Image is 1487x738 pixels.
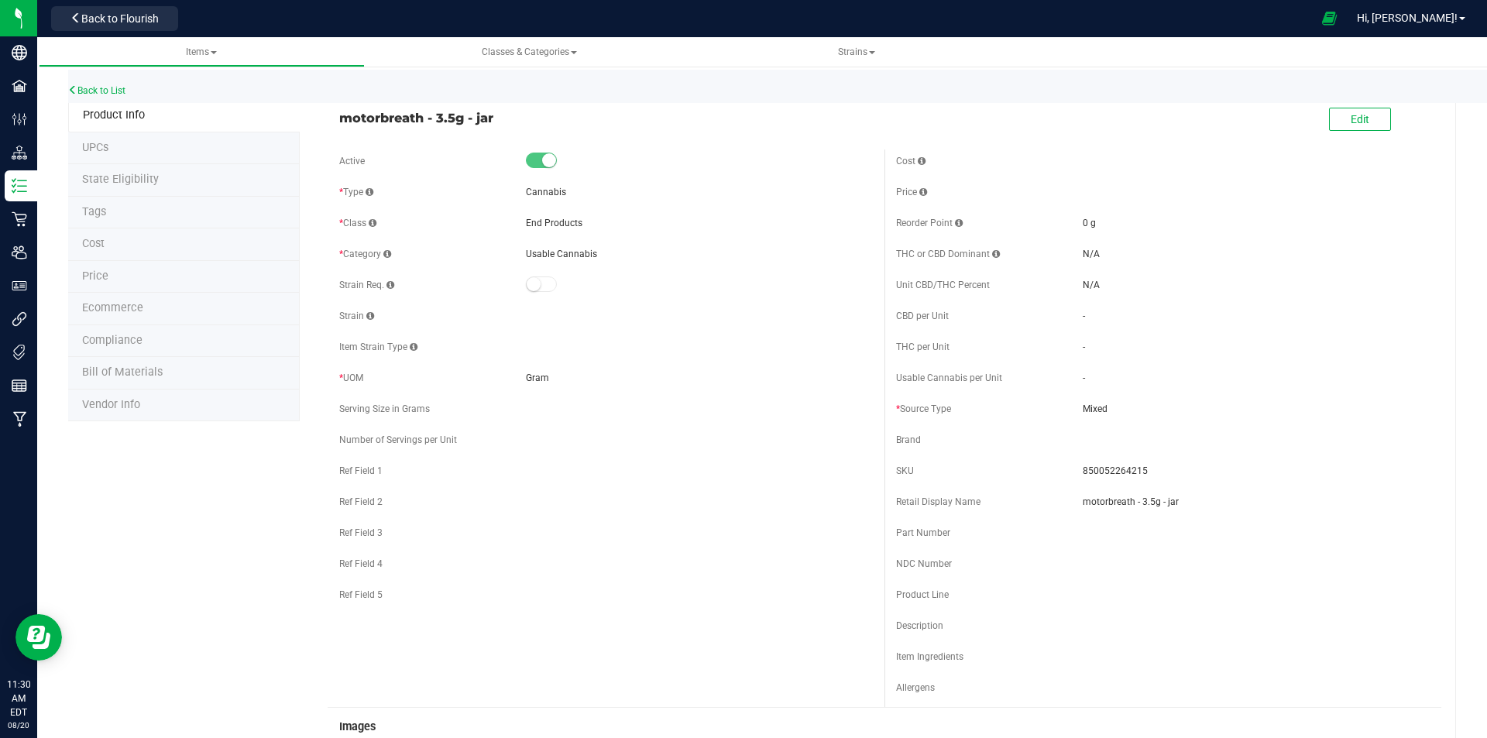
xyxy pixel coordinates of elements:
[896,558,952,569] span: NDC Number
[482,46,577,57] span: Classes & Categories
[7,678,30,719] p: 11:30 AM EDT
[82,141,108,154] span: Tag
[1083,249,1100,259] span: N/A
[896,620,943,631] span: Description
[339,108,873,127] span: motorbreath - 3.5g - jar
[896,342,950,352] span: THC per Unit
[896,372,1002,383] span: Usable Cannabis per Unit
[82,398,140,411] span: Vendor Info
[896,187,927,197] span: Price
[896,465,914,476] span: SKU
[339,558,383,569] span: Ref Field 4
[339,434,457,445] span: Number of Servings per Unit
[896,280,990,290] span: Unit CBD/THC Percent
[1083,495,1430,509] span: motorbreath - 3.5g - jar
[12,78,27,94] inline-svg: Facilities
[896,249,1000,259] span: THC or CBD Dominant
[1083,342,1085,352] span: -
[339,527,383,538] span: Ref Field 3
[12,45,27,60] inline-svg: Company
[339,589,383,600] span: Ref Field 5
[51,6,178,31] button: Back to Flourish
[12,145,27,160] inline-svg: Distribution
[83,108,145,122] span: Product Info
[82,173,159,186] span: Tag
[12,211,27,227] inline-svg: Retail
[1083,280,1100,290] span: N/A
[896,527,950,538] span: Part Number
[339,721,1430,733] h3: Images
[896,682,935,693] span: Allergens
[896,651,963,662] span: Item Ingredients
[68,85,125,96] a: Back to List
[339,372,363,383] span: UOM
[896,403,951,414] span: Source Type
[1083,464,1430,478] span: 850052264215
[82,237,105,250] span: Cost
[1083,218,1096,228] span: 0 g
[82,301,143,314] span: Ecommerce
[7,719,30,731] p: 08/20
[1329,108,1391,131] button: Edit
[1357,12,1458,24] span: Hi, [PERSON_NAME]!
[12,278,27,293] inline-svg: User Roles
[339,496,383,507] span: Ref Field 2
[1083,402,1430,416] span: Mixed
[12,112,27,127] inline-svg: Configuration
[12,311,27,327] inline-svg: Integrations
[526,372,549,383] span: Gram
[339,218,376,228] span: Class
[896,218,963,228] span: Reorder Point
[339,187,373,197] span: Type
[12,178,27,194] inline-svg: Inventory
[12,378,27,393] inline-svg: Reports
[526,218,582,228] span: End Products
[1083,311,1085,321] span: -
[896,434,921,445] span: Brand
[339,342,417,352] span: Item Strain Type
[896,496,980,507] span: Retail Display Name
[339,465,383,476] span: Ref Field 1
[526,187,566,197] span: Cannabis
[1083,372,1085,383] span: -
[896,589,949,600] span: Product Line
[12,245,27,260] inline-svg: Users
[82,269,108,283] span: Price
[526,249,597,259] span: Usable Cannabis
[896,156,926,166] span: Cost
[12,411,27,427] inline-svg: Manufacturing
[82,205,106,218] span: Tag
[838,46,875,57] span: Strains
[15,614,62,661] iframe: Resource center
[896,311,949,321] span: CBD per Unit
[81,12,159,25] span: Back to Flourish
[186,46,217,57] span: Items
[12,345,27,360] inline-svg: Tags
[1351,113,1369,125] span: Edit
[339,311,374,321] span: Strain
[82,334,143,347] span: Compliance
[339,156,365,166] span: Active
[339,249,391,259] span: Category
[339,280,394,290] span: Strain Req.
[1312,3,1347,33] span: Open Ecommerce Menu
[339,403,430,414] span: Serving Size in Grams
[82,366,163,379] span: Bill of Materials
